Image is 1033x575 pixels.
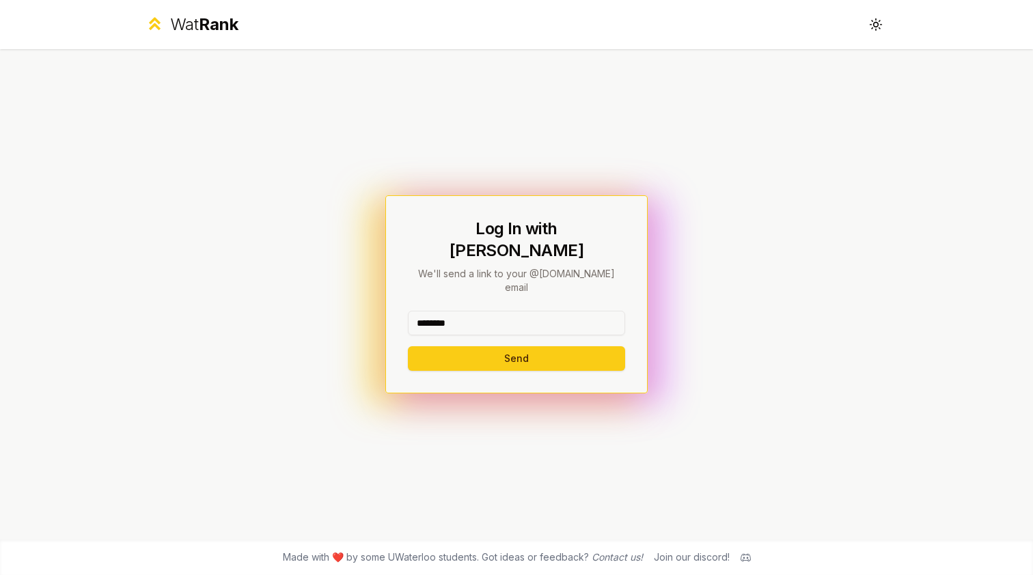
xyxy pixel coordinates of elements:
[408,346,625,371] button: Send
[170,14,238,36] div: Wat
[145,14,238,36] a: WatRank
[199,14,238,34] span: Rank
[408,218,625,262] h1: Log In with [PERSON_NAME]
[408,267,625,294] p: We'll send a link to your @[DOMAIN_NAME] email
[592,551,643,563] a: Contact us!
[654,550,730,564] div: Join our discord!
[283,550,643,564] span: Made with ❤️ by some UWaterloo students. Got ideas or feedback?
